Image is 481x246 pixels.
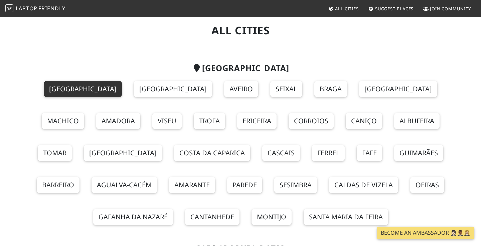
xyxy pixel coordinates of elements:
span: Join Community [430,6,471,12]
a: Cascais [262,145,300,161]
a: Oeiras [410,177,444,193]
a: Parede [227,177,262,193]
a: Guimarães [394,145,443,161]
a: Barreiro [37,177,79,193]
a: LaptopFriendly LaptopFriendly [5,3,65,15]
a: Braga [314,81,347,97]
a: Amarante [169,177,215,193]
a: Ferrel [312,145,345,161]
a: Seixal [270,81,302,97]
a: Costa da Caparica [174,145,250,161]
span: All Cities [335,6,359,12]
a: Amadora [96,113,140,129]
a: Cantanhede [185,209,239,225]
a: Caniço [346,113,382,129]
a: [GEOGRAPHIC_DATA] [134,81,212,97]
a: [GEOGRAPHIC_DATA] [84,145,162,161]
a: [GEOGRAPHIC_DATA] [359,81,437,97]
a: Viseu [152,113,182,129]
a: Join Community [421,3,474,15]
a: Trofa [194,113,225,129]
a: Tomar [38,145,72,161]
a: Santa Maria da Feira [304,209,388,225]
span: Laptop [16,5,37,12]
a: Agualva-Cacém [92,177,157,193]
a: Become an Ambassador 🤵🏻‍♀️🤵🏾‍♂️🤵🏼‍♀️ [377,227,474,239]
a: Caldas de Vizela [329,177,398,193]
h1: All Cities [24,24,457,37]
a: Suggest Places [366,3,417,15]
a: Machico [42,113,84,129]
a: Corroios [289,113,334,129]
a: Gafanha da Nazaré [93,209,173,225]
img: LaptopFriendly [5,4,13,12]
span: Suggest Places [375,6,414,12]
a: All Cities [326,3,361,15]
a: Sesimbra [274,177,317,193]
span: Friendly [38,5,65,12]
a: Montijo [252,209,292,225]
a: [GEOGRAPHIC_DATA] [44,81,122,97]
h2: [GEOGRAPHIC_DATA] [24,63,457,73]
a: Aveiro [224,81,258,97]
a: Fafe [357,145,382,161]
a: Ericeira [237,113,277,129]
a: Albufeira [394,113,440,129]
